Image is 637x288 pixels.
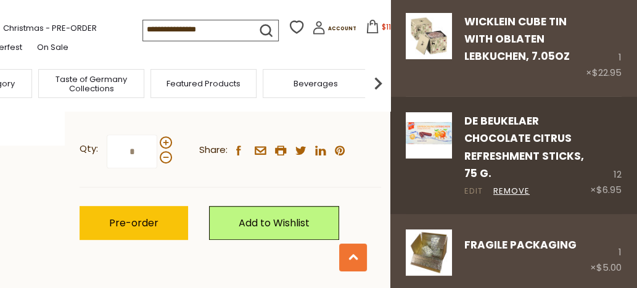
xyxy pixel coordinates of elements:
a: FRAGILE Packaging [464,237,577,252]
span: Account [328,25,356,32]
span: $6.95 [596,183,622,196]
a: Wicklein Cube Tin with Oblaten Lebkuchen, 7.05oz [464,14,570,64]
img: Wicklein Cube Tin with Oblaten Lebkuchen [406,13,452,59]
a: Featured Products [166,79,240,88]
div: 1 × [590,229,622,276]
a: Remove [493,185,530,198]
img: FRAGILE Packaging [406,229,452,276]
input: Qty: [107,134,157,168]
a: Wicklein Cube Tin with Oblaten Lebkuchen [406,13,452,81]
div: 1 × [586,13,622,81]
span: $111.35 [382,22,405,32]
a: Beverages [294,79,338,88]
img: next arrow [366,71,390,96]
img: De Beukelaer Chocolate Citrus Refreshment Sticks, 75 g. [406,112,452,158]
button: $111.35 [359,20,411,38]
span: $5.00 [596,261,622,274]
a: Account [312,21,356,39]
a: Taste of Germany Collections [42,75,141,93]
a: Add to Wishlist [209,206,339,240]
button: Pre-order [80,206,188,240]
div: 12 × [590,112,622,198]
span: $22.95 [592,66,622,79]
strong: Qty: [80,141,98,157]
a: De Beukelaer Chocolate Citrus Refreshment Sticks, 75 g. [406,112,452,198]
a: Christmas - PRE-ORDER [3,22,97,35]
a: On Sale [37,41,68,54]
span: Share: [199,142,228,158]
a: De Beukelaer Chocolate Citrus Refreshment Sticks, 75 g. [464,113,584,181]
span: Pre-order [109,216,158,230]
a: Edit [464,185,483,198]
